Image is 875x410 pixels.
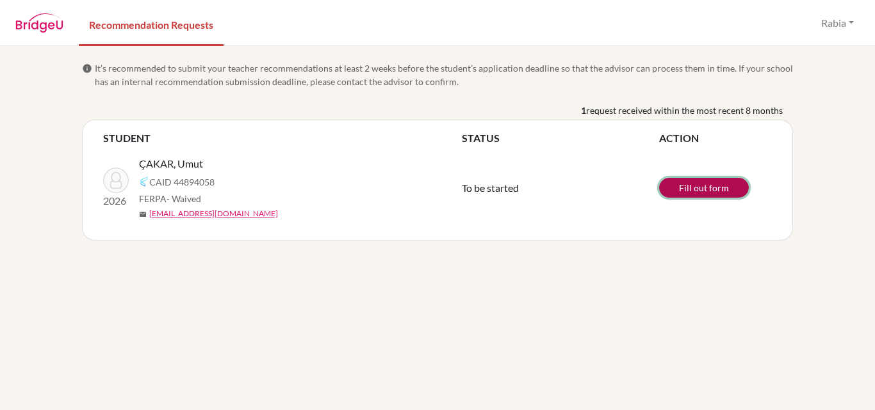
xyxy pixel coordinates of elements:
p: 2026 [103,193,129,209]
a: Recommendation Requests [79,2,224,46]
span: To be started [462,182,519,194]
button: Rabia [815,11,860,35]
span: mail [139,210,147,218]
a: Fill out form [659,178,749,198]
a: [EMAIL_ADDRESS][DOMAIN_NAME] [149,208,278,219]
span: - Waived [167,193,201,204]
span: request received within the most recent 8 months [586,104,783,117]
span: ÇAKAR, Umut [139,156,203,171]
span: FERPA [139,192,201,205]
th: STATUS [462,130,659,146]
b: 1 [581,104,586,117]
img: BridgeU logo [15,13,63,33]
th: ACTION [659,130,772,146]
span: info [82,63,92,74]
th: STUDENT [103,130,462,146]
img: ÇAKAR, Umut [103,168,129,193]
span: CAID 44894058 [149,175,215,189]
img: Common App logo [139,177,149,187]
span: It’s recommended to submit your teacher recommendations at least 2 weeks before the student’s app... [95,61,793,88]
